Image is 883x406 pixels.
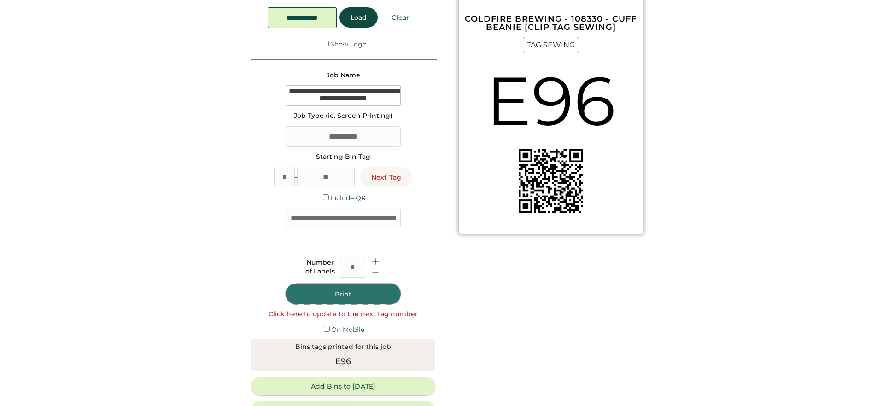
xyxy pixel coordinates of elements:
button: Add Bins to [DATE] [251,377,435,395]
div: TAG SEWING [523,37,579,53]
div: Job Name [327,71,360,80]
label: Show Logo [330,40,367,48]
div: Job Type (ie. Screen Printing) [294,111,392,121]
div: - [295,173,297,182]
div: Click here to update to the next tag number [269,310,418,319]
div: Bins tags printed for this job [295,342,391,352]
button: Clear [380,7,420,28]
button: Next Tag [360,167,412,187]
div: Starting Bin Tag [316,152,370,162]
button: Print [286,284,401,304]
label: Include QR [330,194,366,202]
div: E96 [486,53,616,149]
div: E96 [335,355,351,368]
div: COLDFIRE BREWING - 108330 - CUFF BEANIE [CLIP TAG SEWING] [464,15,637,31]
label: On Mobile [331,325,364,334]
div: Number of Labels [305,258,335,276]
button: Load [339,7,378,28]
